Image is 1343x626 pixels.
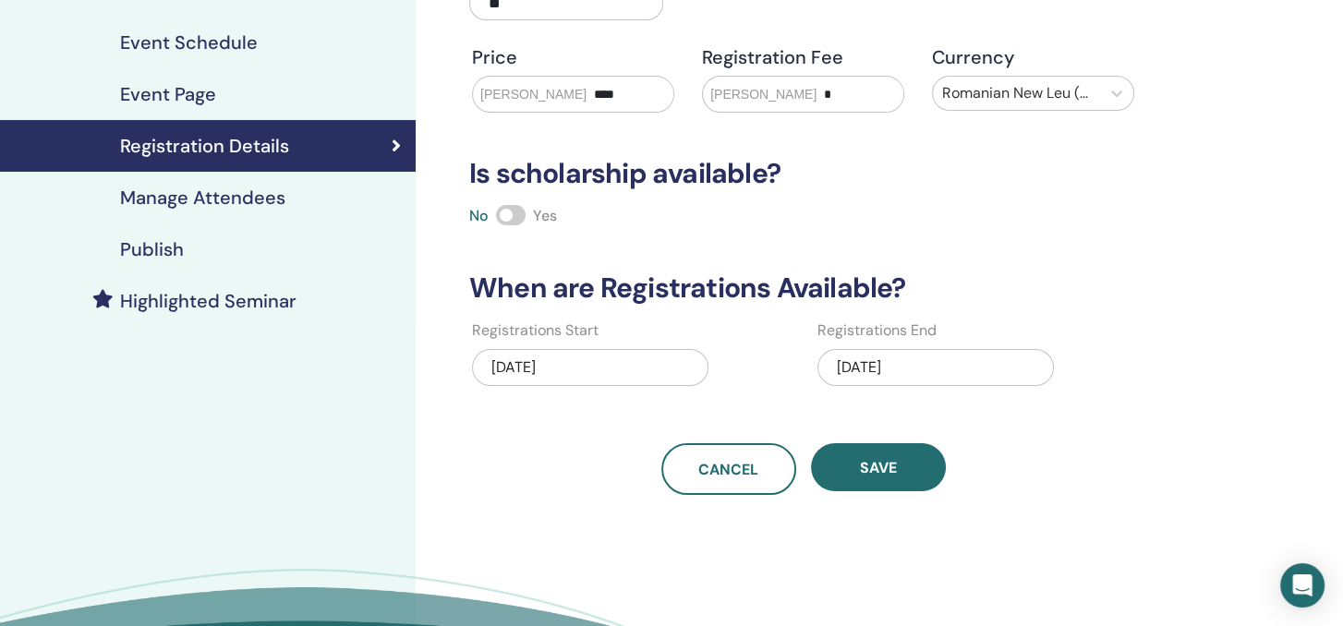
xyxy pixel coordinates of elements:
span: Yes [533,206,557,225]
span: No [469,206,489,225]
h4: Publish [120,238,184,260]
span: Cancel [698,460,758,479]
span: Save [860,458,897,477]
div: [DATE] [817,349,1054,386]
div: Open Intercom Messenger [1280,563,1325,608]
label: Registrations End [817,319,937,342]
div: [DATE] [472,349,708,386]
h4: Registration Fee [702,46,904,68]
h4: Manage Attendees [120,187,285,209]
h4: Registration Details [120,135,289,157]
h3: Is scholarship available? [458,157,1148,190]
h4: Highlighted Seminar [120,290,296,312]
span: [PERSON_NAME] [480,85,587,104]
button: Save [811,443,946,491]
a: Cancel [661,443,796,495]
h4: Event Schedule [120,31,258,54]
h4: Event Page [120,83,216,105]
h4: Currency [932,46,1134,68]
h3: When are Registrations Available? [458,271,1148,305]
label: Registrations Start [472,319,599,342]
h4: Price [472,46,674,68]
span: [PERSON_NAME] [710,85,817,104]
